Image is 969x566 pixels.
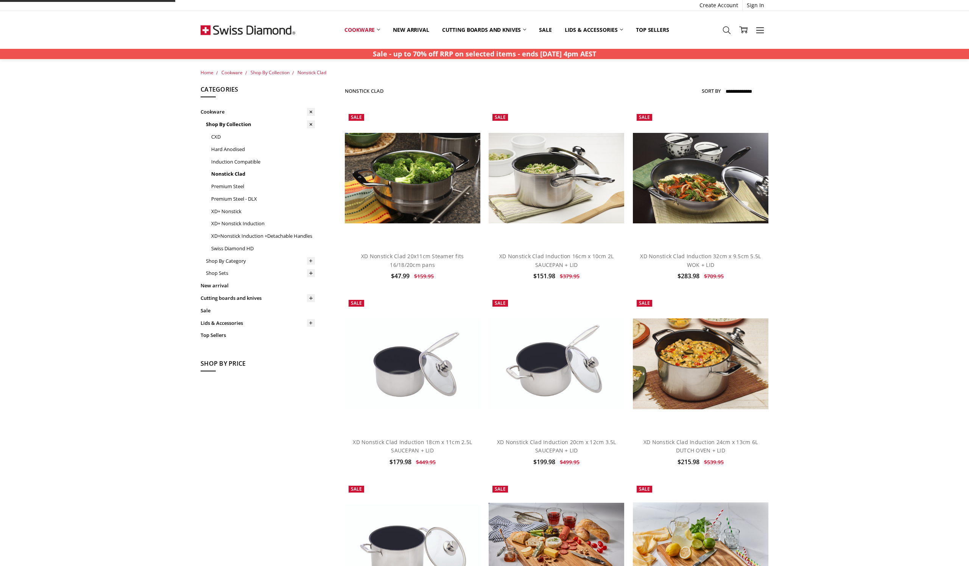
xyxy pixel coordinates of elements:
[353,438,472,454] a: XD Nonstick Clad Induction 18cm x 11cm 2.5L SAUCEPAN + LID
[533,458,555,466] span: $199.98
[345,110,480,246] a: XD Nonstick Clad 20x11cm Steamer fits 16/18/20cm pans
[533,22,558,38] a: Sale
[489,296,624,432] a: XD Nonstick Clad Induction 20cm x 12cm 3.5L SAUCEPAN + LID
[201,304,315,317] a: Sale
[221,69,243,76] a: Cookware
[489,318,624,409] img: XD Nonstick Clad Induction 20cm x 12cm 3.5L SAUCEPAN + LID
[361,253,464,268] a: XD Nonstick Clad 20x11cm Steamer fits 16/18/20cm pans
[499,253,614,268] a: XD Nonstick Clad Induction 16cm x 10cm 2L SAUCEPAN + LID
[497,438,616,454] a: XD Nonstick Clad Induction 20cm x 12cm 3.5L SAUCEPAN + LID
[386,22,435,38] a: New arrival
[704,273,724,280] span: $709.95
[211,193,315,205] a: Premium Steel - DLX
[201,85,315,98] h5: Categories
[206,118,315,131] a: Shop By Collection
[201,292,315,304] a: Cutting boards and knives
[389,458,411,466] span: $179.98
[702,85,721,97] label: Sort By
[414,273,434,280] span: $159.95
[211,168,315,180] a: Nonstick Clad
[436,22,533,38] a: Cutting boards and knives
[558,22,629,38] a: Lids & Accessories
[533,272,555,280] span: $151.98
[495,114,506,120] span: Sale
[211,143,315,156] a: Hard Anodised
[211,156,315,168] a: Induction Compatible
[201,11,295,49] img: Free Shipping On Every Order
[629,22,675,38] a: Top Sellers
[643,438,758,454] a: XD Nonstick Clad Induction 24cm x 13cm 6L DUTCH OVEN + LID
[633,110,768,246] a: XD Nonstick Clad Induction 32cm x 9.5cm 5.5L WOK + LID
[201,279,315,292] a: New arrival
[560,458,580,466] span: $499.95
[633,318,768,409] img: XD Nonstick Clad Induction 24cm x 13cm 6L DUTCH OVEN + LID
[560,273,580,280] span: $379.95
[201,329,315,341] a: Top Sellers
[489,110,624,246] a: XD Nonstick Clad Induction 16cm x 10cm 2L SAUCEPAN + LID
[211,205,315,218] a: XD+ Nonstick
[639,114,650,120] span: Sale
[678,458,699,466] span: $215.98
[201,106,315,119] a: Cookware
[678,272,699,280] span: $283.98
[416,458,436,466] span: $449.95
[211,180,315,193] a: Premium Steel
[211,217,315,230] a: XD+ Nonstick Induction
[351,114,362,120] span: Sale
[633,296,768,432] a: XD Nonstick Clad Induction 24cm x 13cm 6L DUTCH OVEN + LID
[373,49,596,58] strong: Sale - up to 70% off RRP on selected items - ends [DATE] 4pm AEST
[495,300,506,306] span: Sale
[345,318,480,409] img: XD Nonstick Clad Induction 18cm x 11cm 2.5L SAUCEPAN + LID
[206,255,315,267] a: Shop By Category
[351,300,362,306] span: Sale
[201,359,315,372] h5: Shop By Price
[206,267,315,279] a: Shop Sets
[211,230,315,242] a: XD+Nonstick Induction +Detachable Handles
[495,486,506,492] span: Sale
[351,486,362,492] span: Sale
[704,458,724,466] span: $539.95
[633,133,768,223] img: XD Nonstick Clad Induction 32cm x 9.5cm 5.5L WOK + LID
[345,88,383,94] h1: Nonstick Clad
[338,22,386,38] a: Cookware
[345,133,480,223] img: XD Nonstick Clad 20x11cm Steamer fits 16/18/20cm pans
[251,69,290,76] a: Shop By Collection
[489,133,624,223] img: XD Nonstick Clad Induction 16cm x 10cm 2L SAUCEPAN + LID
[639,486,650,492] span: Sale
[298,69,326,76] a: Nonstick Clad
[345,296,480,432] a: XD Nonstick Clad Induction 18cm x 11cm 2.5L SAUCEPAN + LID
[391,272,410,280] span: $47.99
[201,69,213,76] a: Home
[201,317,315,329] a: Lids & Accessories
[639,300,650,306] span: Sale
[640,253,761,268] a: XD Nonstick Clad Induction 32cm x 9.5cm 5.5L WOK + LID
[211,242,315,255] a: Swiss Diamond HD
[211,131,315,143] a: CXD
